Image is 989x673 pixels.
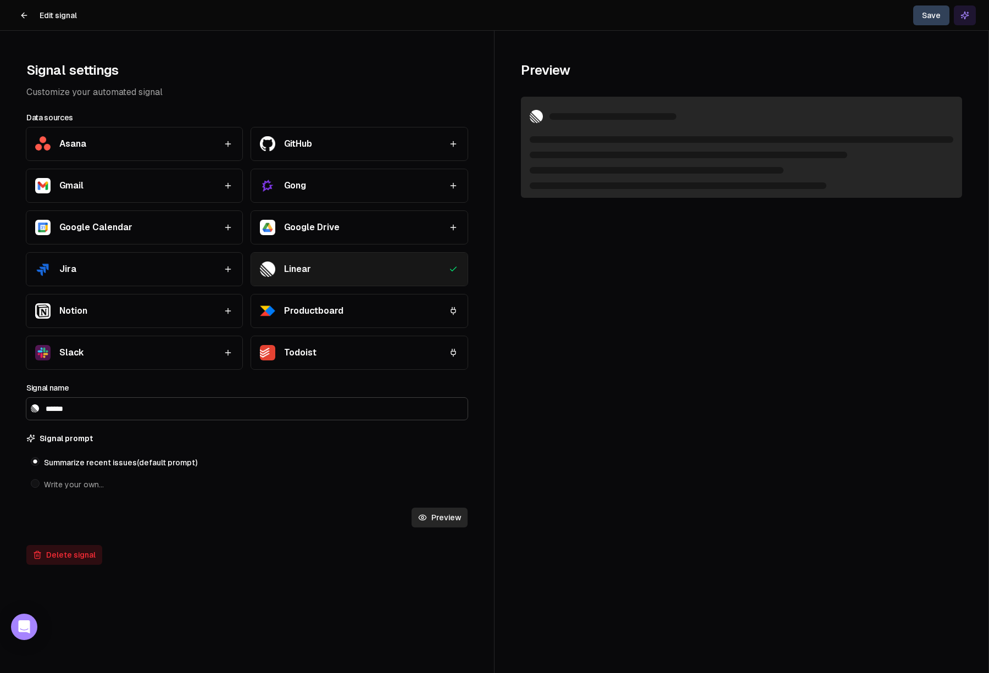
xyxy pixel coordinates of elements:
button: Google CalendarGoogle Calendar [26,211,242,244]
img: Todoist [260,345,275,360]
img: Productboard [260,303,275,319]
img: Google Calendar [35,220,51,235]
button: TodoistTodoist [251,336,467,369]
div: Google Calendar [59,221,132,234]
div: Linear [284,263,311,276]
div: Slack [59,346,84,359]
img: Gmail [35,178,51,193]
div: Gmail [59,179,84,192]
img: Slack [35,345,51,360]
button: ProductboardProductboard [251,294,467,327]
button: Write your own… [31,479,40,488]
button: Google DriveGoogle Drive [251,211,467,244]
img: GitHub [260,136,275,151]
button: GitHubGitHub [251,127,467,160]
div: Notion [59,304,87,318]
img: Linear [260,262,275,277]
div: Asana [59,137,86,151]
h1: Signal settings [26,57,468,84]
img: Google Drive [260,220,275,235]
h1: Edit signal [40,10,77,21]
img: Gong [260,178,275,193]
button: Preview [412,508,468,527]
button: Summarize recent issues(default prompt) [31,457,40,466]
img: Linear [31,404,39,413]
div: Open Intercom Messenger [11,614,37,640]
button: NotionNotion [26,294,242,327]
img: Asana [35,136,51,151]
div: Todoist [284,346,316,359]
div: GitHub [284,137,312,151]
h3: Signal name [26,382,468,393]
img: Jira [35,262,51,277]
p: Customize your automated signal [26,86,468,99]
div: Google Drive [284,221,340,234]
div: Gong [284,179,306,192]
button: Save [913,5,949,25]
button: SlackSlack [26,336,242,369]
img: Notion [35,303,51,319]
button: GmailGmail [26,169,242,202]
span: Summarize recent issues (default prompt) [44,457,197,468]
div: Productboard [284,304,343,318]
button: AsanaAsana [26,127,242,160]
div: Jira [59,263,76,276]
span: Write your own… [44,479,104,490]
button: LinearLinear [251,253,467,286]
button: JiraJira [26,253,242,286]
img: Linear [530,110,543,123]
h3: Signal prompt [40,433,93,444]
h3: Data sources [26,112,468,123]
button: Delete signal [26,545,102,565]
button: GongGong [251,169,467,202]
h2: Preview [521,57,963,84]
